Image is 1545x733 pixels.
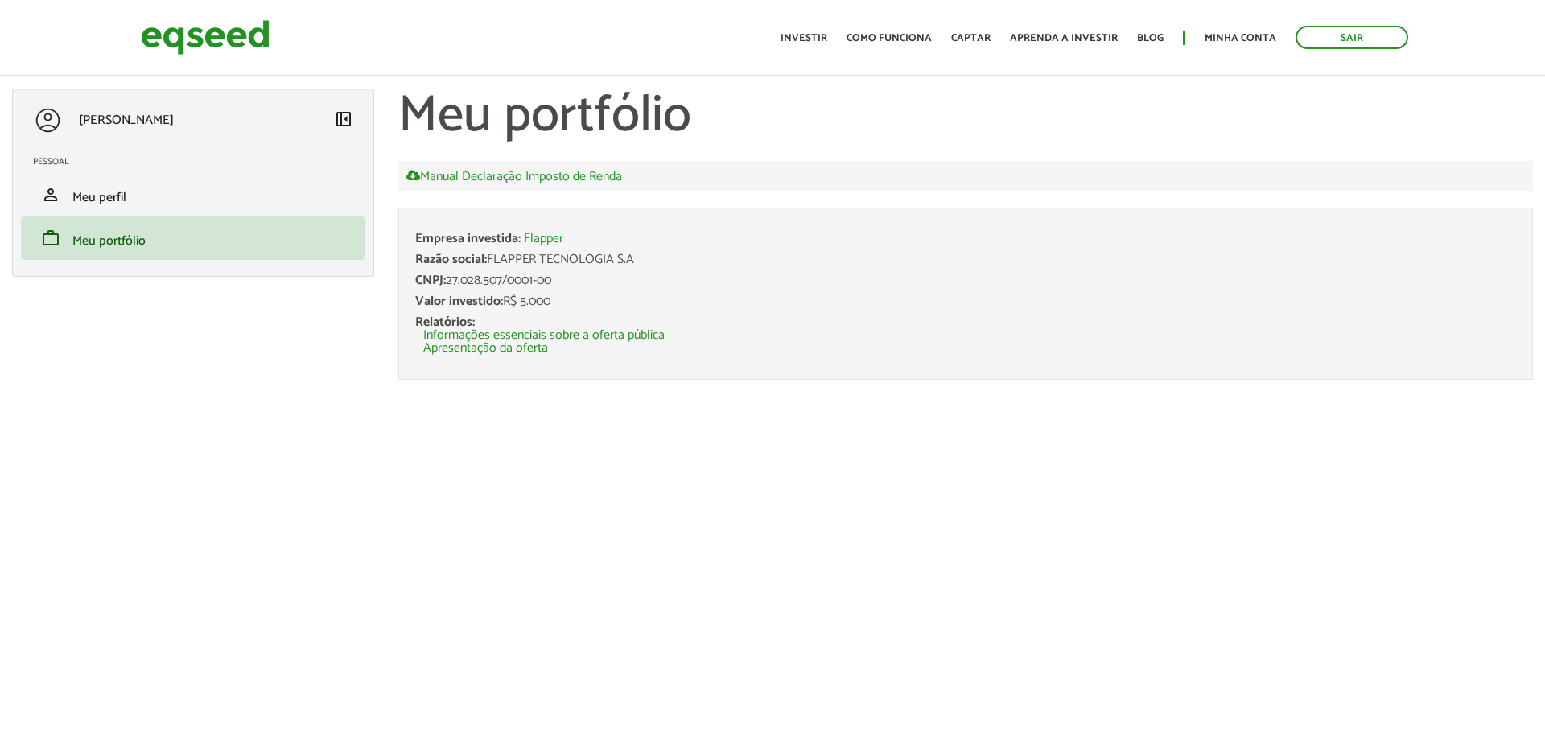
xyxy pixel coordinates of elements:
a: personMeu perfil [33,185,353,204]
span: Meu portfólio [72,230,146,252]
a: Blog [1137,33,1164,43]
a: Minha conta [1205,33,1276,43]
a: Apresentação da oferta [423,342,548,355]
div: 27.028.507/0001-00 [415,274,1516,287]
a: Como funciona [847,33,932,43]
span: left_panel_close [334,109,353,129]
span: Empresa investida: [415,228,521,249]
span: Meu perfil [72,187,126,208]
h1: Meu portfólio [398,89,1533,145]
span: Relatórios: [415,311,475,333]
span: Razão social: [415,249,487,270]
a: Informações essenciais sobre a oferta pública [423,329,665,342]
div: FLAPPER TECNOLOGIA S.A [415,253,1516,266]
a: Colapsar menu [334,109,353,132]
a: Captar [951,33,991,43]
span: work [41,229,60,248]
a: workMeu portfólio [33,229,353,248]
li: Meu portfólio [21,216,365,260]
span: person [41,185,60,204]
a: Investir [781,33,827,43]
p: [PERSON_NAME] [79,113,174,128]
h2: Pessoal [33,157,365,167]
div: R$ 5.000 [415,295,1516,308]
span: CNPJ: [415,270,446,291]
a: Manual Declaração Imposto de Renda [406,169,622,183]
a: Aprenda a investir [1010,33,1118,43]
img: EqSeed [141,16,270,59]
span: Valor investido: [415,290,503,312]
a: Flapper [524,233,563,245]
li: Meu perfil [21,173,365,216]
a: Sair [1296,26,1408,49]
